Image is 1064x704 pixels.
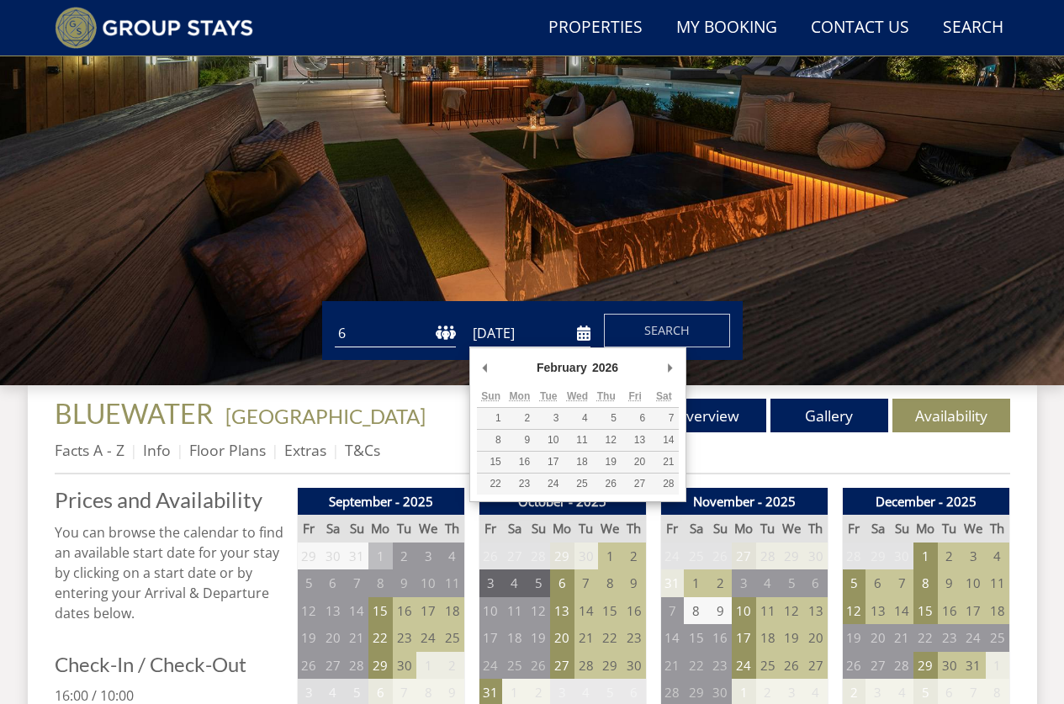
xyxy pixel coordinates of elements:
[393,569,416,597] td: 9
[393,543,416,570] td: 2
[621,452,649,473] button: 20
[660,488,828,516] th: November - 2025
[708,597,732,625] td: 9
[55,440,124,460] a: Facts A - Z
[804,624,828,652] td: 20
[660,569,684,597] td: 31
[913,597,937,625] td: 15
[469,320,590,347] input: Arrival Date
[662,355,679,380] button: Next Month
[479,597,502,625] td: 10
[732,652,755,680] td: 24
[479,569,502,597] td: 3
[297,543,320,570] td: 29
[320,515,344,543] th: Sa
[986,543,1009,570] td: 4
[622,597,646,625] td: 16
[913,569,937,597] td: 8
[865,515,889,543] th: Sa
[441,597,464,625] td: 18
[804,515,828,543] th: Th
[506,408,534,429] button: 2
[842,624,865,652] td: 19
[542,9,649,47] a: Properties
[416,597,440,625] td: 17
[913,652,937,680] td: 29
[780,624,803,652] td: 19
[563,408,591,429] button: 4
[656,390,672,402] abbr: Saturday
[756,624,780,652] td: 18
[416,543,440,570] td: 3
[320,597,344,625] td: 13
[368,624,392,652] td: 22
[804,569,828,597] td: 6
[527,597,550,625] td: 12
[649,430,678,451] button: 14
[986,597,1009,625] td: 18
[842,488,1009,516] th: December - 2025
[479,624,502,652] td: 17
[297,624,320,652] td: 19
[865,597,889,625] td: 13
[563,430,591,451] button: 11
[368,652,392,680] td: 29
[284,440,326,460] a: Extras
[550,569,574,597] td: 6
[592,430,621,451] button: 12
[660,515,684,543] th: Fr
[550,543,574,570] td: 29
[684,597,707,625] td: 8
[477,408,506,429] button: 1
[368,597,392,625] td: 15
[732,515,755,543] th: Mo
[55,397,214,430] span: BLUEWATER
[890,624,913,652] td: 21
[368,569,392,597] td: 8
[502,652,526,680] td: 25
[540,390,557,402] abbr: Tuesday
[961,569,985,597] td: 10
[842,569,865,597] td: 5
[345,543,368,570] td: 31
[393,597,416,625] td: 16
[368,543,392,570] td: 1
[441,569,464,597] td: 11
[550,652,574,680] td: 27
[502,569,526,597] td: 4
[574,515,598,543] th: Tu
[590,355,621,380] div: 2026
[622,543,646,570] td: 2
[780,597,803,625] td: 12
[527,543,550,570] td: 28
[441,543,464,570] td: 4
[592,474,621,495] button: 26
[477,355,494,380] button: Previous Month
[479,543,502,570] td: 26
[416,515,440,543] th: We
[732,597,755,625] td: 10
[527,515,550,543] th: Su
[416,569,440,597] td: 10
[598,569,622,597] td: 8
[804,543,828,570] td: 30
[502,543,526,570] td: 27
[320,652,344,680] td: 27
[225,404,426,428] a: [GEOGRAPHIC_DATA]
[938,569,961,597] td: 9
[892,399,1010,432] a: Availability
[477,430,506,451] button: 8
[865,652,889,680] td: 27
[621,430,649,451] button: 13
[649,452,678,473] button: 21
[55,654,283,675] h3: Check-In / Check-Out
[479,515,502,543] th: Fr
[598,624,622,652] td: 22
[961,652,985,680] td: 31
[527,569,550,597] td: 5
[708,515,732,543] th: Su
[865,569,889,597] td: 6
[660,652,684,680] td: 21
[986,624,1009,652] td: 25
[890,597,913,625] td: 14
